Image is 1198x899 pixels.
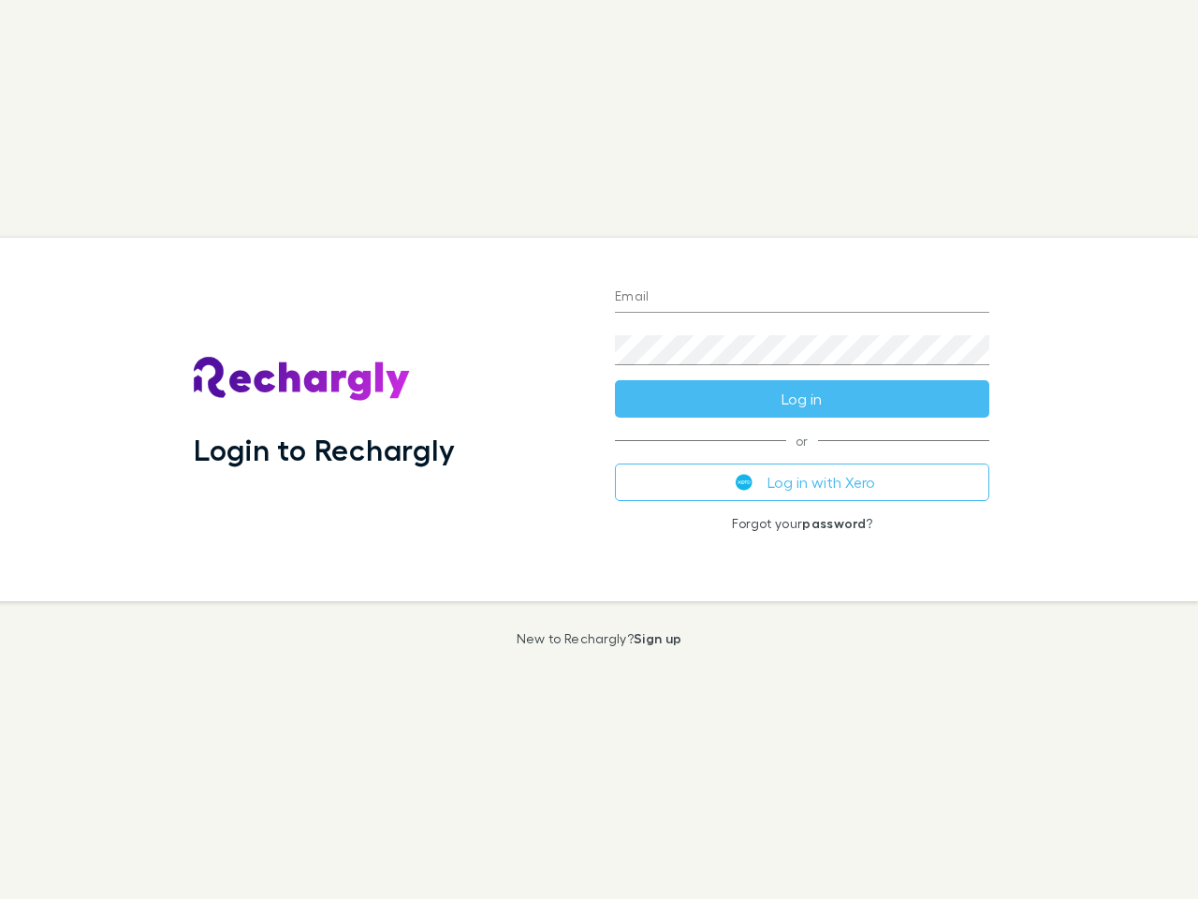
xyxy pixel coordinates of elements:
button: Log in [615,380,989,418]
span: or [615,440,989,441]
img: Rechargly's Logo [194,357,411,402]
button: Log in with Xero [615,464,989,501]
a: Sign up [634,630,681,646]
img: Xero's logo [736,474,752,491]
p: Forgot your ? [615,516,989,531]
h1: Login to Rechargly [194,432,455,467]
a: password [802,515,866,531]
p: New to Rechargly? [517,631,682,646]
